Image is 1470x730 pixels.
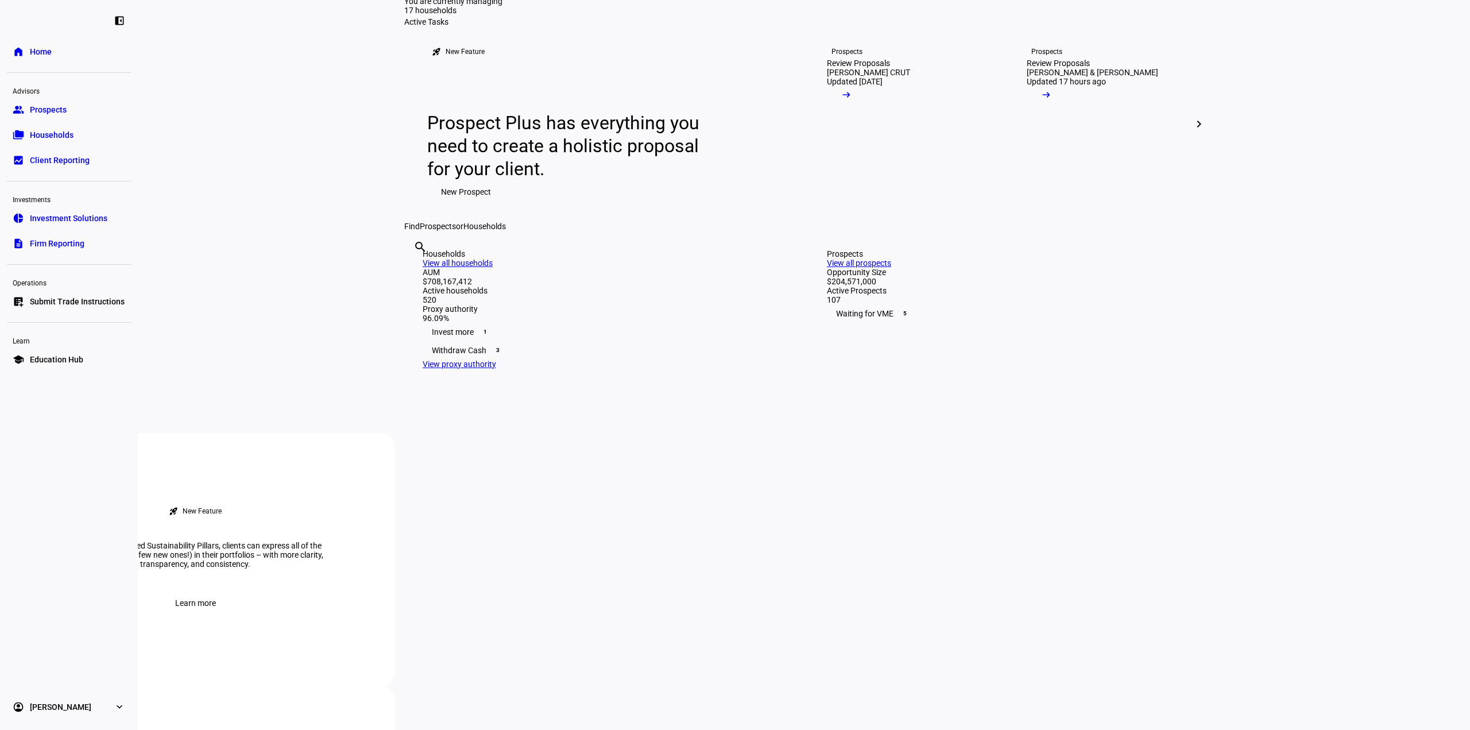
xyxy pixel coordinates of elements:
span: Client Reporting [30,155,90,166]
span: Education Hub [30,354,83,365]
span: 1 [481,327,490,337]
eth-mat-symbol: left_panel_close [114,15,125,26]
div: Learn [7,332,131,348]
span: Submit Trade Instructions [30,296,125,307]
eth-mat-symbol: school [13,354,24,365]
span: Households [30,129,73,141]
div: Investments [7,191,131,207]
div: New Feature [446,47,485,56]
eth-mat-symbol: home [13,46,24,57]
a: View all prospects [827,258,891,268]
div: Prospects [827,249,1185,258]
a: ProspectsReview Proposals[PERSON_NAME] CRUTUpdated [DATE] [808,26,999,222]
a: bid_landscapeClient Reporting [7,149,131,172]
div: Proxy authority [423,304,781,314]
eth-mat-symbol: folder_copy [13,129,24,141]
span: Learn more [175,592,216,615]
span: Prospects [420,222,456,231]
span: Investment Solutions [30,213,107,224]
a: ProspectsReview Proposals[PERSON_NAME] & [PERSON_NAME]Updated 17 hours ago [1008,26,1199,222]
div: $29.7M [404,6,519,17]
eth-mat-symbol: description [13,238,24,249]
mat-icon: arrow_right_alt [841,89,852,101]
div: 107 [827,295,1185,304]
mat-icon: search [413,240,427,254]
a: View proxy authority [423,360,496,369]
div: Opportunity Size [827,268,1185,277]
span: Home [30,46,52,57]
button: Learn more [161,592,230,615]
button: New Prospect [427,180,505,203]
span: [PERSON_NAME] [30,701,91,713]
a: pie_chartInvestment Solutions [7,207,131,230]
div: $708,167,412 [423,277,781,286]
span: 3 [493,346,502,355]
span: Households [463,222,506,231]
a: folder_copyHouseholds [7,123,131,146]
div: Households [423,249,781,258]
span: Firm Reporting [30,238,84,249]
div: Active Tasks [404,17,1204,26]
div: $204,571,000 [827,277,1185,286]
div: Operations [7,274,131,290]
eth-mat-symbol: bid_landscape [13,155,24,166]
a: descriptionFirm Reporting [7,232,131,255]
div: [PERSON_NAME] CRUT [827,68,910,77]
span: 5 [900,309,910,318]
div: Updated [DATE] [827,77,883,86]
div: Find or [404,222,1204,231]
eth-mat-symbol: pie_chart [13,213,24,224]
div: Prospect Plus has everything you need to create a holistic proposal for your client. [427,111,710,180]
div: New Feature [183,507,222,516]
eth-mat-symbol: expand_more [114,701,125,713]
mat-icon: rocket_launch [432,47,441,56]
div: Review Proposals [827,59,890,68]
mat-icon: rocket_launch [169,507,178,516]
div: Prospects [831,47,862,56]
div: Active Prospects [827,286,1185,295]
mat-icon: arrow_right_alt [1040,89,1052,101]
div: Review Proposals [1027,59,1090,68]
div: Updated 17 hours ago [1027,77,1106,86]
eth-mat-symbol: list_alt_add [13,296,24,307]
div: Prospects [1031,47,1062,56]
span: Prospects [30,104,67,115]
div: 17 households [404,17,519,29]
div: 520 [423,295,781,304]
a: View all households [423,258,493,268]
div: 96.09% [423,314,781,323]
div: Waiting for VME [827,304,1185,323]
div: Withdraw Cash [423,341,781,360]
eth-mat-symbol: account_circle [13,701,24,713]
mat-icon: chevron_right [1192,117,1206,131]
div: Advisors [7,82,131,98]
a: groupProspects [7,98,131,121]
div: [PERSON_NAME] & [PERSON_NAME] [1027,68,1158,77]
div: With Ethic’s refreshed Sustainability Pillars, clients can express all of the same values (and a ... [52,541,339,569]
div: AUM [423,268,781,277]
eth-mat-symbol: group [13,104,24,115]
div: Active households [423,286,781,295]
input: Enter name of prospect or household [413,256,416,269]
span: New Prospect [441,180,491,203]
a: homeHome [7,40,131,63]
div: Invest more [423,323,781,341]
